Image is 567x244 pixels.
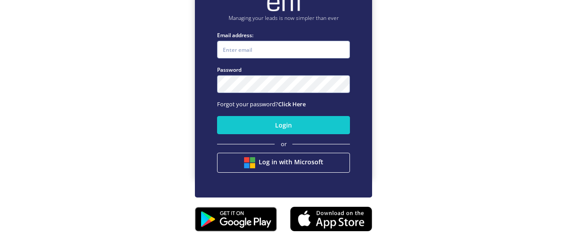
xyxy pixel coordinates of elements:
[244,157,255,168] img: btn google
[290,204,372,234] img: appstore.8725fd3.png
[217,100,306,108] span: Forgot your password?
[278,100,306,108] a: Click Here
[281,140,287,149] span: or
[195,201,277,237] img: playstore.0fabf2e.png
[217,41,350,58] input: Enter email
[217,31,350,39] label: Email address:
[217,66,350,74] label: Password
[217,153,350,173] button: Log in with Microsoft
[217,116,350,134] button: Login
[217,14,350,22] p: Managing your leads is now simpler than ever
